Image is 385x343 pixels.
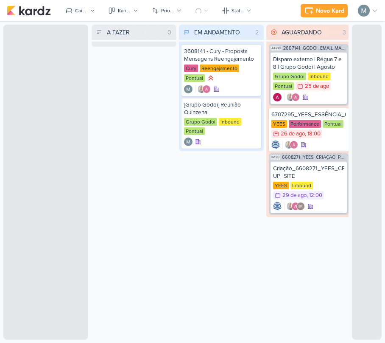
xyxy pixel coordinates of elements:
div: 6707295_YEES_ESSÊNCIA_CAMPOLIM_CLIENTE_OCULTO [271,111,346,118]
div: Pontual [323,120,343,128]
img: Mariana Amorim [184,85,192,93]
img: Caroline Traven De Andrade [271,141,280,149]
div: YEES [273,182,289,189]
div: Criador(a): Mariana Amorim [184,85,192,93]
div: Performance [289,120,321,128]
div: 2 [252,28,262,37]
div: Pontual [273,82,294,90]
div: Colaboradores: Iara Santos, Alessandra Gomes, Isabella Machado Guimarães [284,202,305,211]
div: Inbound [219,118,241,126]
span: 2607141_GODOI_EMAIL MARKETING_AGOSTO [283,46,347,51]
div: , 12:00 [307,193,322,198]
div: Grupo Godoi [273,73,306,80]
div: Pontual [184,127,205,135]
img: Iara Santos [285,141,293,149]
div: Inbound [308,73,330,80]
div: Disparo externo | Régua 7 e 8 | Grupo Godoi | Agosto [273,56,344,71]
div: Reengajamento [200,65,239,72]
img: Mariana Amorim [184,138,192,146]
span: IM28 [271,155,280,160]
div: Criador(a): Alessandra Gomes [273,93,282,101]
img: Alessandra Gomes [291,93,300,101]
div: YEES [271,120,287,128]
img: Alessandra Gomes [290,141,298,149]
div: 25 de ago [305,84,329,89]
div: 0 [164,28,175,37]
img: Caroline Traven De Andrade [273,202,282,211]
span: AG88 [271,46,282,51]
img: Alessandra Gomes [291,202,300,211]
img: Mariana Amorim [358,5,370,17]
span: 6608271_YEES_CRIAÇAO_POP-UP_SITE [282,155,347,160]
img: Iara Santos [286,93,295,101]
img: kardz.app [7,6,51,16]
div: Criação_6608271_YEES_CRIAÇAO_POP-UP_SITE [273,165,344,180]
div: Isabella Machado Guimarães [296,202,305,211]
p: IM [299,205,303,209]
button: Novo Kard [301,4,348,17]
img: Iara Santos [286,202,295,211]
div: 3608141 - Cury - Proposta Mensagens Reengajamento [184,48,259,63]
div: [Grupo Godoi] Reunião Quinzenal [184,101,259,116]
div: Criador(a): Caroline Traven De Andrade [273,202,282,211]
div: Criador(a): Mariana Amorim [184,138,192,146]
div: 29 de ago [282,193,307,198]
img: Alessandra Gomes [202,85,211,93]
div: Grupo Godoi [184,118,217,126]
div: Colaboradores: Iara Santos, Alessandra Gomes [282,141,298,149]
div: Novo Kard [316,6,344,15]
div: Inbound [290,182,313,189]
div: Pontual [184,74,205,82]
div: Prioridade Alta [206,74,215,82]
div: 26 de ago [281,131,305,137]
div: , 18:00 [305,131,321,137]
div: Colaboradores: Iara Santos, Alessandra Gomes [195,85,211,93]
div: Criador(a): Caroline Traven De Andrade [271,141,280,149]
img: Alessandra Gomes [273,93,282,101]
div: Colaboradores: Iara Santos, Alessandra Gomes [284,93,300,101]
div: Cury [184,65,198,72]
img: Iara Santos [197,85,206,93]
div: 3 [339,28,349,37]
